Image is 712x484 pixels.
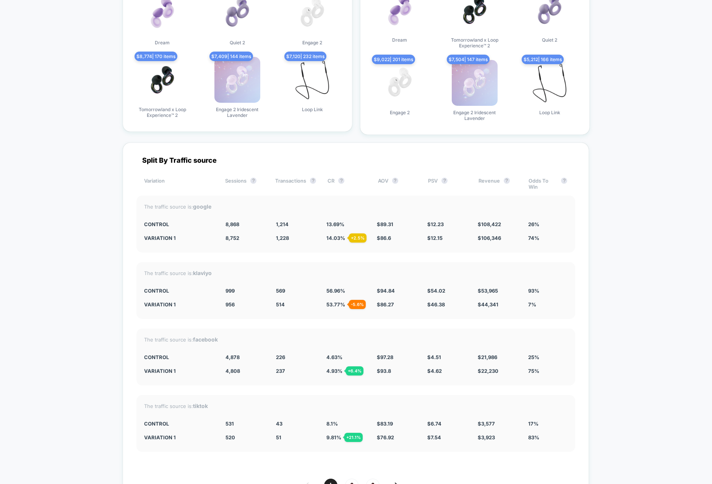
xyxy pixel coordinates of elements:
[144,178,214,190] div: Variation
[478,235,501,241] span: $ 106,346
[529,178,567,190] div: Odds To Win
[528,368,567,374] div: 75%
[225,221,239,227] span: 8,868
[209,52,253,61] span: $ 7,409 | 144 items
[144,403,568,409] div: The traffic source is:
[428,178,467,190] div: PSV
[528,235,567,241] div: 74%
[155,40,170,45] span: Dream
[326,221,344,227] span: 13.69 %
[289,57,335,103] img: produt
[144,235,214,241] div: Variation 1
[427,301,445,308] span: $ 46.38
[326,434,341,440] span: 9.81 %
[539,110,560,115] span: Loop Link
[302,107,323,112] span: Loop Link
[193,403,208,409] strong: tiktok
[528,434,567,440] div: 83%
[139,57,185,103] img: produt
[302,40,322,45] span: Engage 2
[144,288,214,294] div: CONTROL
[338,178,344,184] button: ?
[225,235,239,241] span: 8,752
[144,270,568,276] div: The traffic source is:
[144,301,214,308] div: Variation 1
[528,301,567,308] div: 7%
[193,336,218,343] strong: facebook
[392,37,407,43] span: Dream
[144,434,214,440] div: Variation 1
[522,55,564,64] span: $ 5,212 | 166 items
[447,55,490,64] span: $ 7,504 | 147 items
[377,60,423,106] img: produt
[326,288,345,294] span: 56.96 %
[377,354,393,360] span: $ 97.28
[225,434,235,440] span: 520
[478,434,495,440] span: $ 3,923
[427,368,442,374] span: $ 4.62
[427,235,443,241] span: $ 12.15
[478,221,501,227] span: $ 108,422
[276,221,289,227] span: 1,214
[326,421,338,427] span: 8.1 %
[377,434,394,440] span: $ 76.92
[478,288,498,294] span: $ 53,965
[275,178,316,190] div: Transactions
[144,336,568,343] div: The traffic source is:
[377,288,395,294] span: $ 94.84
[193,270,212,276] strong: klaviyo
[377,301,394,308] span: $ 86.27
[528,288,567,294] div: 93%
[144,203,568,210] div: The traffic source is:
[478,421,495,427] span: $ 3,577
[478,354,497,360] span: $ 21,986
[427,421,441,427] span: $ 6.74
[478,301,498,308] span: $ 44,341
[427,434,441,440] span: $ 7.54
[326,301,345,308] span: 53.77 %
[446,110,503,121] span: Engage 2 Iridescent Lavender
[378,178,417,190] div: AOV
[446,37,503,49] span: Tomorrowland x Loop Experience™ 2
[144,368,214,374] div: Variation 1
[478,178,517,190] div: Revenue
[392,178,398,184] button: ?
[377,235,391,241] span: $ 86.6
[528,421,567,427] div: 17%
[134,107,191,118] span: Tomorrowland x Loop Experience™ 2
[377,221,393,227] span: $ 89.31
[504,178,510,184] button: ?
[427,288,445,294] span: $ 54.02
[377,421,393,427] span: $ 83.19
[250,178,256,184] button: ?
[349,233,367,243] div: + 2.5 %
[527,60,573,106] img: produt
[193,203,211,210] strong: google
[225,178,264,190] div: Sessions
[276,421,282,427] span: 43
[390,110,410,115] span: Engage 2
[328,178,366,190] div: CR
[326,354,342,360] span: 4.63 %
[427,221,444,227] span: $ 12.23
[225,354,240,360] span: 4,878
[135,52,177,61] span: $ 8,774 | 170 items
[528,221,567,227] div: 26%
[276,301,285,308] span: 514
[276,368,285,374] span: 237
[136,156,575,164] div: Split By Traffic source
[326,235,345,241] span: 14.03 %
[276,288,285,294] span: 569
[214,57,260,103] img: produt
[344,433,363,442] div: + 21.1 %
[561,178,567,184] button: ?
[349,300,366,309] div: - 5.6 %
[144,221,214,227] div: CONTROL
[441,178,448,184] button: ?
[372,55,415,64] span: $ 9,022 | 201 items
[225,368,240,374] span: 4,808
[225,288,235,294] span: 999
[230,40,245,45] span: Quiet 2
[346,366,363,376] div: + 6.4 %
[225,421,234,427] span: 531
